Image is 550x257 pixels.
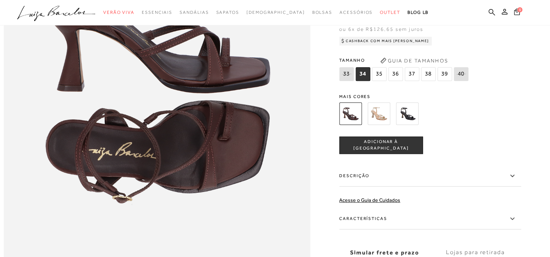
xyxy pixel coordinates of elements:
button: Guia de Tamanhos [378,55,450,66]
a: categoryNavScreenReaderText [216,6,239,19]
span: 35 [372,67,386,81]
label: Descrição [339,166,521,187]
span: Mais cores [339,94,521,99]
span: 33 [339,67,354,81]
a: BLOG LB [408,6,429,19]
span: ADICIONAR À [GEOGRAPHIC_DATA] [340,139,422,152]
a: categoryNavScreenReaderText [340,6,373,19]
button: 0 [512,8,522,18]
span: 39 [437,67,452,81]
img: SANDÁLIA DE DEDO E SALTO FLARE ALTO EM COURO COBRA METAL DOURADO [368,102,390,125]
span: 36 [388,67,403,81]
span: 40 [454,67,468,81]
span: Tamanho [339,55,470,66]
img: SANDÁLIA DE DEDO E SALTO FLARE ALTO EM COURO CAFÉ [339,102,362,125]
span: Sapatos [216,10,239,15]
a: Acesse o Guia de Cuidados [339,197,400,203]
span: Verão Viva [103,10,135,15]
div: Cashback com Mais [PERSON_NAME] [339,37,432,45]
span: 0 [517,7,522,12]
span: Outlet [380,10,400,15]
button: ADICIONAR À [GEOGRAPHIC_DATA] [339,136,423,154]
a: categoryNavScreenReaderText [180,6,209,19]
a: categoryNavScreenReaderText [312,6,332,19]
a: noSubCategoriesText [246,6,305,19]
a: categoryNavScreenReaderText [103,6,135,19]
a: categoryNavScreenReaderText [142,6,172,19]
a: categoryNavScreenReaderText [380,6,400,19]
label: Características [339,208,521,229]
span: [DEMOGRAPHIC_DATA] [246,10,305,15]
span: 37 [405,67,419,81]
span: ou 6x de R$126,65 sem juros [339,26,423,32]
span: BLOG LB [408,10,429,15]
span: Sandálias [180,10,209,15]
span: Bolsas [312,10,332,15]
span: Essenciais [142,10,172,15]
span: 38 [421,67,435,81]
span: Acessórios [340,10,373,15]
img: SANDÁLIA DE DEDO E SALTO FLARE ALTO EM COURO PRETO [396,102,418,125]
span: 34 [356,67,370,81]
